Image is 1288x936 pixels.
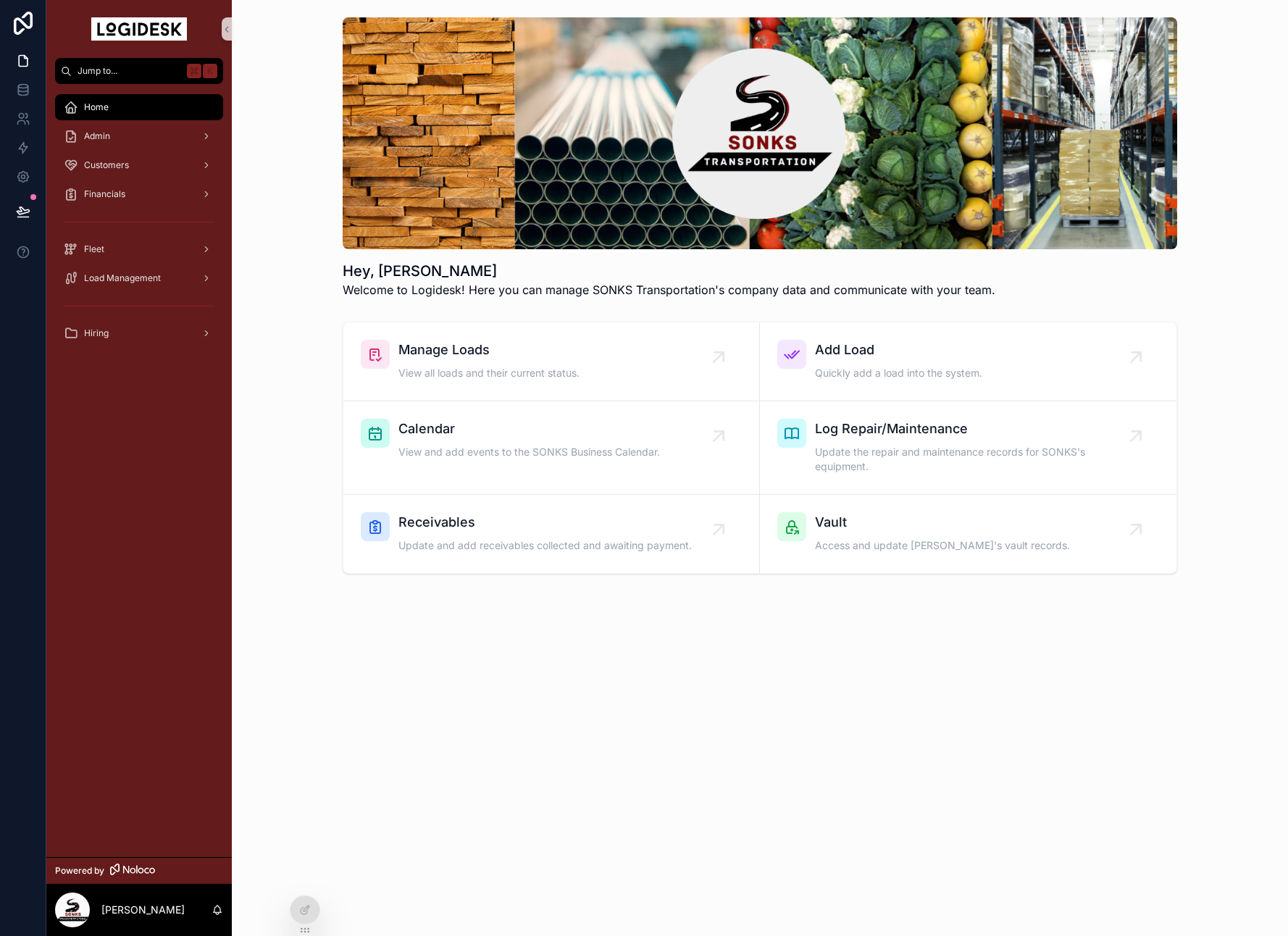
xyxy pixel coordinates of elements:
[815,340,982,360] span: Add Load
[84,130,110,142] span: Admin
[55,94,223,120] a: Home
[815,419,1136,439] span: Log Repair/Maintenance
[815,512,1070,532] span: Vault
[84,272,161,284] span: Load Management
[46,84,232,365] div: scrollable content
[55,123,223,149] a: Admin
[343,322,760,401] a: Manage LoadsView all loads and their current status.
[398,366,580,380] span: View all loads and their current status.
[101,903,185,917] p: [PERSON_NAME]
[84,188,125,200] span: Financials
[78,65,181,77] span: Jump to...
[398,538,692,553] span: Update and add receivables collected and awaiting payment.
[55,236,223,262] a: Fleet
[343,261,995,281] h1: Hey, [PERSON_NAME]
[84,327,109,339] span: Hiring
[343,495,760,573] a: ReceivablesUpdate and add receivables collected and awaiting payment.
[84,243,104,255] span: Fleet
[55,265,223,291] a: Load Management
[55,320,223,346] a: Hiring
[55,152,223,178] a: Customers
[204,65,216,77] span: K
[398,445,660,459] span: View and add events to the SONKS Business Calendar.
[91,17,187,41] img: App logo
[398,419,660,439] span: Calendar
[398,512,692,532] span: Receivables
[815,366,982,380] span: Quickly add a load into the system.
[760,495,1176,573] a: VaultAccess and update [PERSON_NAME]'s vault records.
[760,322,1176,401] a: Add LoadQuickly add a load into the system.
[55,181,223,207] a: Financials
[55,865,104,877] span: Powered by
[815,538,1070,553] span: Access and update [PERSON_NAME]'s vault records.
[343,281,995,298] span: Welcome to Logidesk! Here you can manage SONKS Transportation's company data and communicate with...
[84,101,109,113] span: Home
[46,857,232,884] a: Powered by
[84,159,129,171] span: Customers
[398,340,580,360] span: Manage Loads
[760,401,1176,495] a: Log Repair/MaintenanceUpdate the repair and maintenance records for SONKS's equipment.
[815,445,1136,474] span: Update the repair and maintenance records for SONKS's equipment.
[55,58,223,84] button: Jump to...K
[343,401,760,495] a: CalendarView and add events to the SONKS Business Calendar.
